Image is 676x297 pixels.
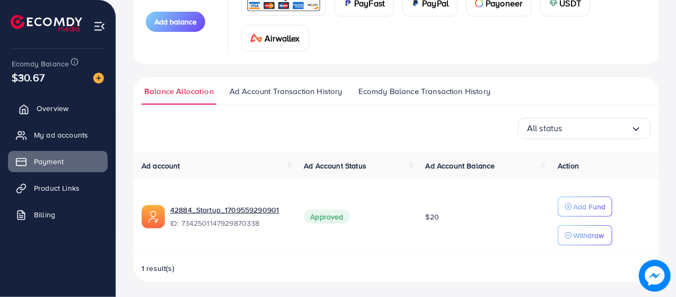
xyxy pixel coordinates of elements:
[518,118,651,139] div: Search for option
[170,205,287,229] div: <span class='underline'>42884_Startup_1709559290901</span></br>7342501147929870338
[558,197,612,217] button: Add Fund
[8,98,108,119] a: Overview
[250,34,263,43] img: card
[8,124,108,146] a: My ad accounts
[93,73,104,83] img: image
[639,260,671,292] img: image
[34,183,80,193] span: Product Links
[37,103,68,114] span: Overview
[142,160,180,171] span: Ad account
[230,86,343,97] span: Ad Account Transaction History
[558,160,579,171] span: Action
[241,25,309,52] a: cardAirwallex
[265,32,300,45] span: Airwallex
[142,263,174,274] span: 1 result(s)
[563,120,631,137] input: Search for option
[11,15,82,31] img: logo
[93,20,106,32] img: menu
[8,177,108,199] a: Product Links
[358,86,490,97] span: Ecomdy Balance Transaction History
[34,156,64,167] span: Payment
[34,130,88,140] span: My ad accounts
[12,58,69,69] span: Ecomdy Balance
[8,204,108,225] a: Billing
[142,205,165,228] img: ic-ads-acc.e4c84228.svg
[426,160,495,171] span: Ad Account Balance
[12,70,45,85] span: $30.67
[527,120,563,137] span: All status
[304,210,349,224] span: Approved
[144,86,214,97] span: Balance Allocation
[426,211,439,222] span: $20
[573,229,604,242] p: Withdraw
[573,200,605,213] p: Add Fund
[304,160,366,171] span: Ad Account Status
[558,225,612,245] button: Withdraw
[170,218,287,228] span: ID: 7342501147929870338
[154,16,197,27] span: Add balance
[146,12,205,32] button: Add balance
[34,209,55,220] span: Billing
[170,205,287,215] a: 42884_Startup_1709559290901
[8,151,108,172] a: Payment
